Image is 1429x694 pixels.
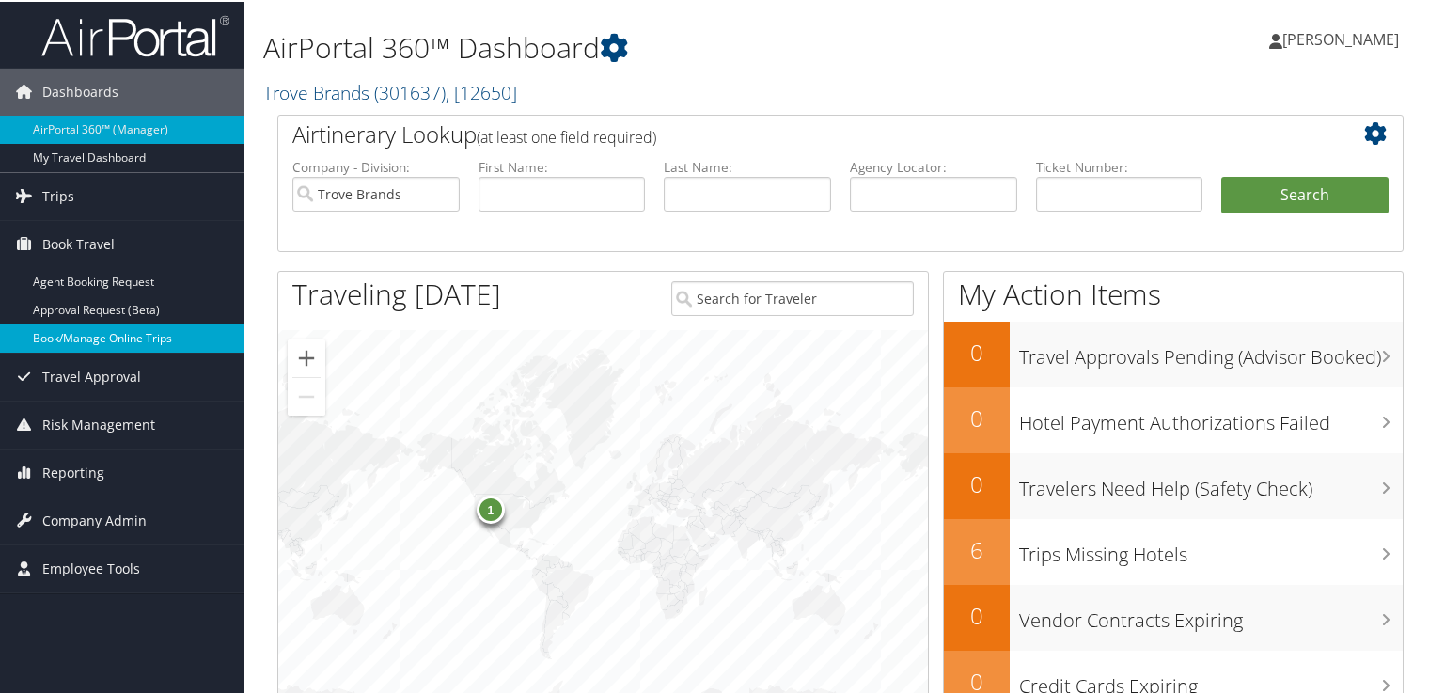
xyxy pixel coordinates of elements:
[42,496,147,543] span: Company Admin
[1019,333,1403,369] h3: Travel Approvals Pending (Advisor Booked)
[664,156,831,175] label: Last Name:
[944,335,1010,367] h2: 0
[288,376,325,414] button: Zoom out
[944,532,1010,564] h2: 6
[42,448,104,495] span: Reporting
[263,26,1033,66] h1: AirPortal 360™ Dashboard
[944,583,1403,649] a: 0Vendor Contracts Expiring
[292,273,501,312] h1: Traveling [DATE]
[42,219,115,266] span: Book Travel
[292,156,460,175] label: Company - Division:
[944,451,1403,517] a: 0Travelers Need Help (Safety Check)
[42,67,118,114] span: Dashboards
[944,401,1010,433] h2: 0
[42,352,141,399] span: Travel Approval
[1019,530,1403,566] h3: Trips Missing Hotels
[944,320,1403,386] a: 0Travel Approvals Pending (Advisor Booked)
[944,598,1010,630] h2: 0
[944,517,1403,583] a: 6Trips Missing Hotels
[263,78,517,103] a: Trove Brands
[1019,399,1403,434] h3: Hotel Payment Authorizations Failed
[42,400,155,447] span: Risk Management
[1019,465,1403,500] h3: Travelers Need Help (Safety Check)
[671,279,914,314] input: Search for Traveler
[1221,175,1389,213] button: Search
[944,386,1403,451] a: 0Hotel Payment Authorizations Failed
[446,78,517,103] span: , [ 12650 ]
[944,273,1403,312] h1: My Action Items
[477,125,656,146] span: (at least one field required)
[42,544,140,591] span: Employee Tools
[479,156,646,175] label: First Name:
[1269,9,1418,66] a: [PERSON_NAME]
[1019,596,1403,632] h3: Vendor Contracts Expiring
[41,12,229,56] img: airportal-logo.png
[1036,156,1203,175] label: Ticket Number:
[1282,27,1399,48] span: [PERSON_NAME]
[477,494,505,522] div: 1
[374,78,446,103] span: ( 301637 )
[288,338,325,375] button: Zoom in
[944,466,1010,498] h2: 0
[292,117,1295,149] h2: Airtinerary Lookup
[42,171,74,218] span: Trips
[850,156,1017,175] label: Agency Locator:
